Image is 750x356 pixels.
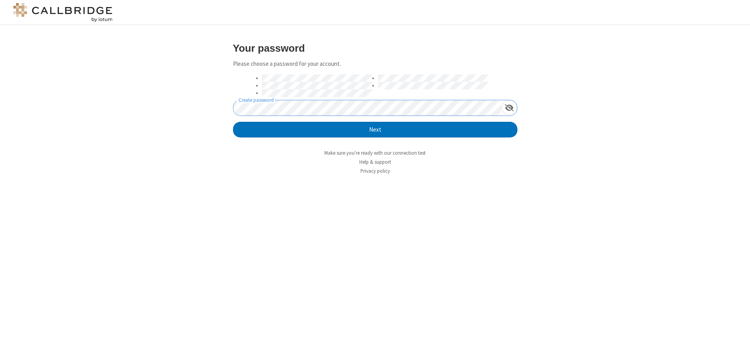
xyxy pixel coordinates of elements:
p: Please choose a password for your account. [233,60,517,69]
div: Show password [502,100,517,115]
input: Create password [233,100,502,116]
h3: Your password [233,43,517,54]
img: logo@2x.png [12,3,114,22]
a: Help & support [359,159,391,165]
a: Make sure you're ready with our connection test [324,150,426,156]
button: Next [233,122,517,137]
a: Privacy policy [360,168,390,174]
